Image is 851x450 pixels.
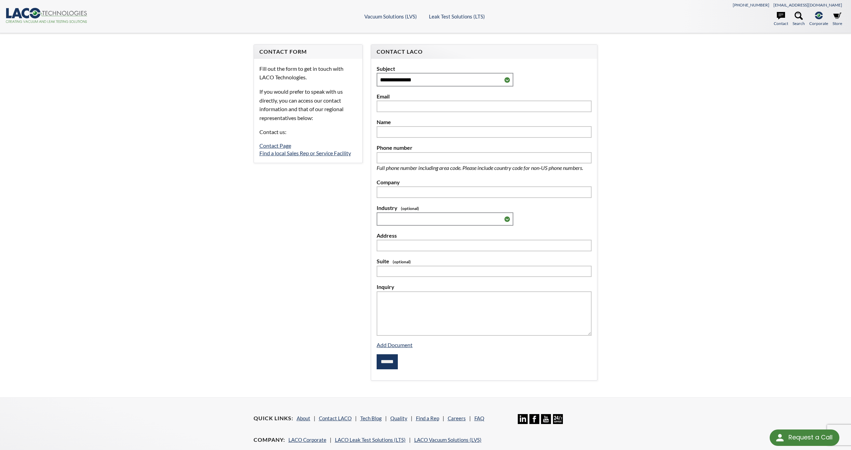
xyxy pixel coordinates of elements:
a: Find a local Sales Rep or Service Facility [259,150,351,156]
a: Contact Page [259,142,291,149]
label: Name [377,118,592,127]
a: Contact [774,12,788,27]
a: Leak Test Solutions (LTS) [429,13,485,19]
span: Corporate [809,20,828,27]
div: Request a Call [770,429,839,446]
label: Phone number [377,143,592,152]
a: Vacuum Solutions (LVS) [364,13,417,19]
a: LACO Leak Test Solutions (LTS) [335,437,406,443]
h4: Contact LACO [377,48,592,55]
a: Quality [390,415,407,421]
a: Contact LACO [319,415,352,421]
h4: Quick Links [254,415,293,422]
p: If you would prefer to speak with us directly, you can access our contact information and that of... [259,87,357,122]
img: 24/7 Support Icon [553,414,563,424]
a: [EMAIL_ADDRESS][DOMAIN_NAME] [773,2,842,8]
a: Search [793,12,805,27]
a: 24/7 Support [553,419,563,425]
label: Suite [377,257,592,266]
h4: Company [254,436,285,444]
a: LACO Vacuum Solutions (LVS) [414,437,482,443]
p: Contact us: [259,128,357,136]
a: Careers [448,415,466,421]
a: About [297,415,310,421]
a: Tech Blog [360,415,382,421]
label: Inquiry [377,282,592,291]
label: Company [377,178,592,187]
label: Subject [377,64,592,73]
label: Industry [377,203,592,212]
a: LACO Corporate [288,437,326,443]
div: Request a Call [788,429,833,445]
a: Store [833,12,842,27]
img: round button [774,432,785,443]
p: Fill out the form to get in touch with LACO Technologies. [259,64,357,82]
a: Find a Rep [416,415,439,421]
a: Add Document [377,342,413,348]
label: Address [377,231,592,240]
a: FAQ [474,415,484,421]
p: Full phone number including area code. Please include country code for non-US phone numbers. [377,163,592,172]
label: Email [377,92,592,101]
h4: Contact Form [259,48,357,55]
a: [PHONE_NUMBER] [733,2,769,8]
